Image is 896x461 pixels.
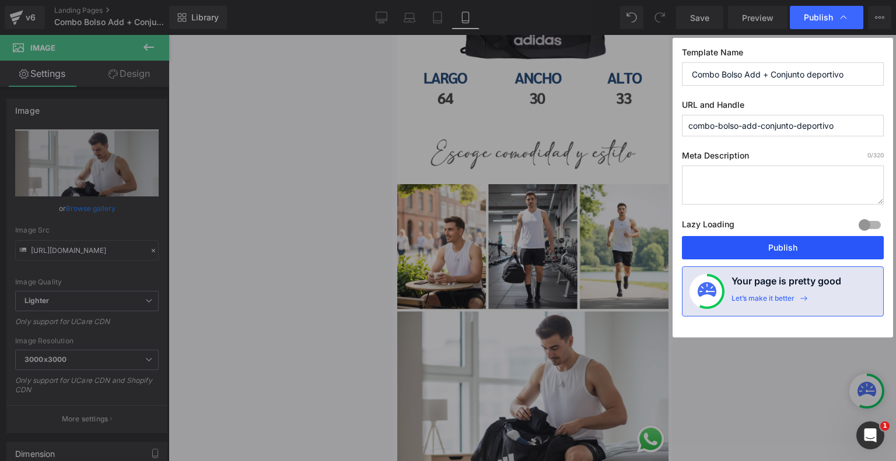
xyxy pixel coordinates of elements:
[867,152,871,159] span: 0
[880,421,890,431] span: 1
[682,150,884,166] label: Meta Description
[682,236,884,259] button: Publish
[682,100,884,115] label: URL and Handle
[731,294,794,309] div: Let’s make it better
[731,274,841,294] h4: Your page is pretty good
[242,388,274,420] a: Send a message via WhatsApp
[242,388,274,420] div: Open WhatsApp chat
[867,152,884,159] span: /320
[856,421,884,449] iframe: Intercom live chat
[682,217,734,236] label: Lazy Loading
[682,47,884,62] label: Template Name
[698,282,716,301] img: onboarding-status.svg
[804,12,833,23] span: Publish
